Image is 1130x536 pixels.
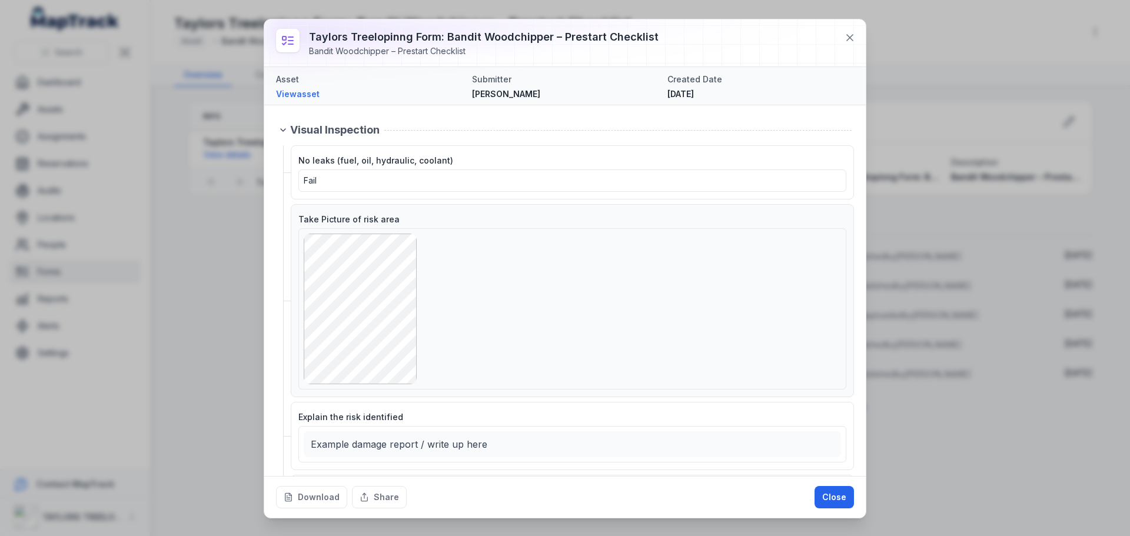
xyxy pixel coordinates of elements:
[309,45,659,57] div: Bandit Woodchipper – Prestart Checklist
[276,74,299,84] span: Asset
[815,486,854,508] button: Close
[276,486,347,508] button: Download
[276,88,463,100] a: Viewasset
[311,436,834,452] p: Example damage report / write up here
[472,74,511,84] span: Submitter
[667,74,722,84] span: Created Date
[298,155,453,165] span: No leaks (fuel, oil, hydraulic, coolant)
[667,89,694,99] span: [DATE]
[472,89,540,99] span: [PERSON_NAME]
[298,412,403,422] span: Explain the risk identified
[290,122,380,138] span: Visual Inspection
[309,29,659,45] h3: Taylors Treelopinng Form: Bandit Woodchipper – Prestart Checklist
[667,89,694,99] time: 28/08/2025, 2:56:32 pm
[304,175,317,185] span: Fail
[298,214,400,224] span: Take Picture of risk area
[352,486,407,508] button: Share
